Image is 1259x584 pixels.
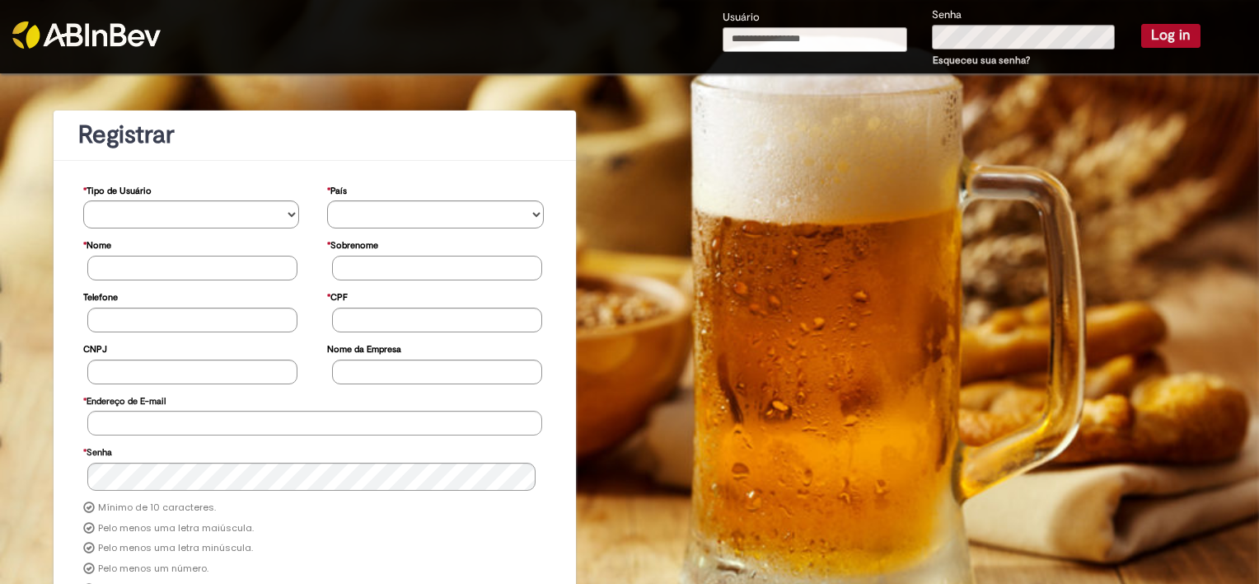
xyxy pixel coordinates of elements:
label: Telefone [83,284,118,308]
label: CNPJ [83,336,107,360]
label: País [327,177,347,201]
label: Pelo menos uma letra minúscula. [98,542,253,555]
label: Pelo menos uma letra maiúscula. [98,522,254,535]
label: Usuário [723,10,760,26]
h1: Registrar [78,121,551,148]
label: CPF [327,284,348,308]
label: Pelo menos um número. [98,563,208,576]
label: Sobrenome [327,232,378,256]
label: Nome da Empresa [327,336,401,360]
label: Endereço de E-mail [83,388,166,412]
label: Mínimo de 10 caracteres. [98,502,216,515]
label: Senha [932,7,962,23]
img: ABInbev-white.png [12,21,161,49]
label: Nome [83,232,111,256]
button: Log in [1141,24,1200,47]
label: Tipo de Usuário [83,177,152,201]
a: Esqueceu sua senha? [933,54,1030,67]
label: Senha [83,439,112,463]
